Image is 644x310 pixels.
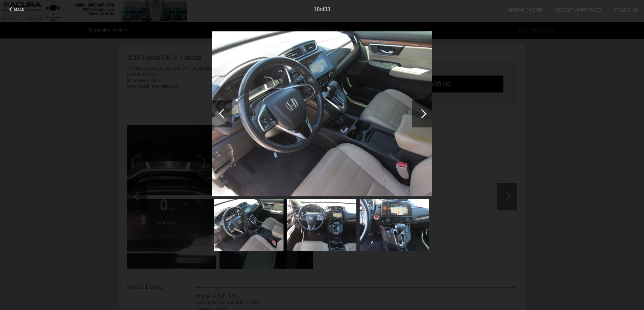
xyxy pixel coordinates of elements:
img: 19.jpg [287,199,356,251]
span: 18 [314,6,320,12]
img: 20.jpg [359,199,429,251]
span: 33 [324,6,330,12]
a: Credit Approved [556,7,601,13]
a: Trade-In [615,7,637,13]
a: Appointment [507,7,542,13]
span: Back [14,7,24,12]
img: 18.jpg [214,199,283,251]
img: 18.jpg [212,31,432,197]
